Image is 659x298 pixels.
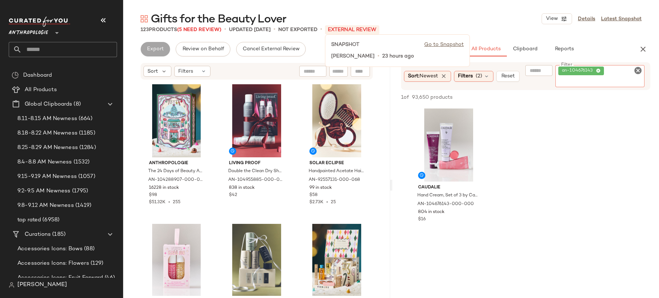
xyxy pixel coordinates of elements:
span: Living Proof [229,160,284,167]
span: Newest [420,73,438,79]
span: $98 [149,192,157,199]
span: Hand Cream, Set of 3 by Caudalie at Anthropologie [417,192,479,199]
span: 123 [141,27,149,33]
a: Latest Snapshot [601,15,642,23]
img: 104676143_000_b [412,108,485,182]
span: Cancel External Review [242,46,300,52]
span: $16 [418,216,426,223]
span: • [166,200,173,205]
span: AN-92557131-000-068 [309,177,360,183]
span: (88) [83,245,95,253]
span: Caudalie [418,184,479,191]
img: 92557131_068_a11 [304,84,370,157]
span: Solar Eclipse [309,160,364,167]
img: svg%3e [12,72,19,79]
span: (1532) [72,158,90,166]
span: 8.4-8.8 AM Newness [17,158,72,166]
span: Review on Behalf [182,46,224,52]
span: 8.11-8.15 AM Newness [17,115,77,123]
span: Filters [458,72,473,80]
span: [PERSON_NAME] [17,281,67,289]
span: Reset [501,73,515,79]
span: All Products [471,46,500,52]
span: Accessories Icons: Fruit Forward [17,274,103,282]
span: (6958) [41,216,59,224]
span: (1795) [71,187,88,195]
span: [PERSON_NAME] [331,52,375,60]
span: Handpainted Acetate Hair Brush by Solar Eclipse in Pink, Women's at Anthropologie [309,168,364,175]
img: 104288915_000_b2 [304,224,370,297]
span: (5 Need Review) [177,27,221,33]
span: Sort [147,68,158,75]
img: 104498126_066_b [143,224,210,297]
span: (664) [77,115,93,123]
span: 9.2-9.5 AM Newness [17,187,71,195]
span: 838 in stock [229,185,255,191]
span: (129) [89,259,104,268]
span: • [224,25,226,34]
span: Anthropologie [149,160,204,167]
p: External REVIEW [325,25,379,34]
span: Curations [25,230,51,239]
span: $2.73K [309,200,324,205]
span: Accessories Icons: Bows [17,245,83,253]
span: 1 of [401,94,409,101]
span: $58 [309,192,317,199]
img: 104760624_000_a [223,224,290,297]
button: Reset [496,71,520,82]
span: Global Clipboards [25,100,72,108]
span: $42 [229,192,237,199]
span: Anthropologie [9,25,48,38]
span: AN-104955885-000-050 [228,177,283,183]
span: View [546,16,558,22]
span: The 24 Days of Beauty Advent Calendar by Anthropologie [148,168,203,175]
span: Gifts for the Beauty Lover [151,12,286,27]
span: Reports [554,46,574,52]
span: $51.32K [149,200,166,205]
span: • [378,52,379,61]
span: 8.18-8.22 AM Newness [17,129,78,137]
span: • [324,200,331,205]
span: (1284) [78,144,96,152]
span: (1057) [77,173,95,181]
span: AN-104288907-000-000 [148,177,203,183]
span: 93,650 products [412,94,452,101]
span: an-104676143 [562,68,596,74]
button: Cancel External Review [236,42,306,56]
img: cfy_white_logo.C9jOOHJF.svg [9,17,70,27]
span: Dashboard [23,71,52,80]
span: • [274,25,275,34]
span: 25 [331,200,336,205]
span: • [320,25,322,34]
span: AN-104676143-000-000 [417,201,474,208]
img: svg%3e [141,15,148,22]
button: Review on Behalf [176,42,230,56]
span: (185) [51,230,66,239]
span: 9.8-9.12 AM Newness [17,201,74,210]
p: Not Exported [278,26,317,34]
span: 23 hours ago [382,52,414,60]
span: 9.15-9.19 AM Newness [17,173,77,181]
span: (46) [103,274,115,282]
span: (1185) [78,129,95,137]
span: 16228 in stock [149,185,179,191]
img: 104955885_050_a [223,84,290,157]
span: Sort: [408,72,438,80]
span: (2) [476,72,482,80]
span: Accessories Icons: Flowers [17,259,89,268]
img: svg%3e [9,282,14,288]
span: Double the Clean Dry Shampoo Set by Living Proof in Purple, Women's at Anthropologie [228,168,283,175]
span: Clipboard [512,46,537,52]
span: 804 in stock [418,209,445,216]
span: 8.25-8.29 AM Newness [17,144,78,152]
span: (8) [72,100,80,108]
a: Details [578,15,595,23]
span: All Products [25,86,57,94]
span: 99 in stock [309,185,332,191]
a: Go to Snapshot [424,42,464,47]
button: View [542,13,572,24]
span: 255 [173,200,180,205]
div: Products [141,26,221,34]
p: updated [DATE] [229,26,271,34]
span: Filters [178,68,193,75]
